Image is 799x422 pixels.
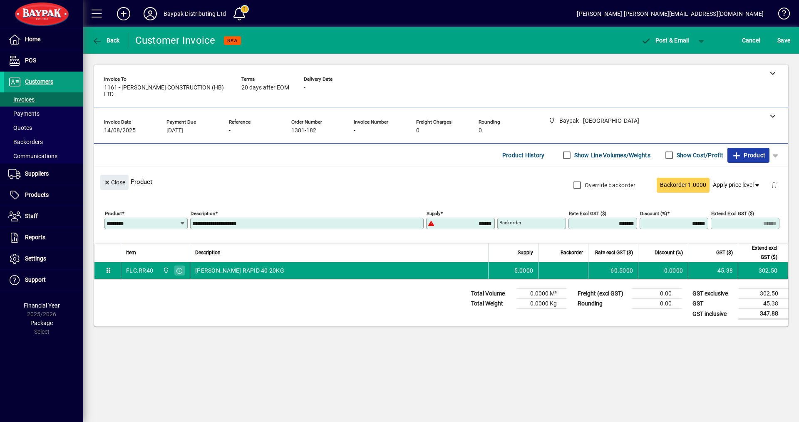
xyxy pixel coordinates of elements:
span: Financial Year [24,302,60,309]
button: Post & Email [637,33,693,48]
td: 0.00 [632,299,682,309]
td: Total Volume [467,289,517,299]
span: Close [104,176,125,189]
span: 5.0000 [514,266,533,275]
div: [PERSON_NAME] [PERSON_NAME][EMAIL_ADDRESS][DOMAIN_NAME] [577,7,764,20]
td: 0.0000 Kg [517,299,567,309]
button: Save [775,33,792,48]
span: Staff [25,213,38,219]
span: ost & Email [641,37,689,44]
span: Backorders [8,139,43,145]
span: Invoices [8,96,35,103]
span: Discount (%) [655,248,683,257]
mat-label: Description [191,211,215,216]
span: Backorder [561,248,583,257]
span: Description [195,248,221,257]
span: GST ($) [716,248,733,257]
td: 0.0000 M³ [517,289,567,299]
button: Close [100,175,129,190]
span: Supply [518,248,533,257]
td: 0.00 [632,289,682,299]
td: 347.88 [738,309,788,319]
div: 60.5000 [593,266,633,275]
label: Show Cost/Profit [675,151,723,159]
button: Product History [499,148,548,163]
span: 20 days after EOM [241,84,289,91]
app-page-header-button: Close [98,178,131,186]
td: 45.38 [738,299,788,309]
span: Home [25,36,40,42]
button: Product [727,148,769,163]
mat-label: Extend excl GST ($) [711,211,754,216]
button: Backorder 1.0000 [657,178,710,193]
span: - [304,84,305,91]
a: Quotes [4,121,83,135]
span: 1381-182 [291,127,316,134]
span: S [777,37,781,44]
span: Cancel [742,34,760,47]
span: 0 [416,127,419,134]
span: [PERSON_NAME] RAPID 40 20KG [195,266,284,275]
a: Payments [4,107,83,121]
app-page-header-button: Back [83,33,129,48]
td: GST [688,299,738,309]
mat-label: Product [105,211,122,216]
div: Product [94,166,788,197]
button: Add [110,6,137,21]
span: Baypak - Onekawa [161,266,170,275]
td: 302.50 [738,289,788,299]
span: Rate excl GST ($) [595,248,633,257]
span: Apply price level [713,181,761,189]
a: Invoices [4,92,83,107]
button: Delete [764,175,784,195]
span: Customers [25,78,53,85]
a: Staff [4,206,83,227]
span: Settings [25,255,46,262]
span: P [655,37,659,44]
label: Show Line Volumes/Weights [573,151,650,159]
span: [DATE] [166,127,184,134]
a: Settings [4,248,83,269]
a: Support [4,270,83,290]
a: Backorders [4,135,83,149]
button: Back [90,33,122,48]
div: FLC.RR40 [126,266,153,275]
span: Reports [25,234,45,241]
a: Suppliers [4,164,83,184]
td: Rounding [573,299,632,309]
span: - [229,127,231,134]
span: Product History [502,149,545,162]
td: Total Weight [467,299,517,309]
td: Freight (excl GST) [573,289,632,299]
span: 0 [479,127,482,134]
td: 45.38 [688,262,738,279]
span: 14/08/2025 [104,127,136,134]
span: Product [732,149,765,162]
div: Baypak Distributing Ltd [164,7,226,20]
span: Payments [8,110,40,117]
span: Backorder 1.0000 [660,181,706,189]
td: GST inclusive [688,309,738,319]
span: Quotes [8,124,32,131]
td: 0.0000 [638,262,688,279]
span: Package [30,320,53,326]
span: Communications [8,153,57,159]
a: POS [4,50,83,71]
span: - [354,127,355,134]
a: Products [4,185,83,206]
span: Extend excl GST ($) [743,243,777,262]
div: Customer Invoice [135,34,216,47]
a: Reports [4,227,83,248]
mat-label: Discount (%) [640,211,667,216]
a: Communications [4,149,83,163]
td: GST exclusive [688,289,738,299]
mat-label: Rate excl GST ($) [569,211,606,216]
app-page-header-button: Delete [764,181,784,189]
span: Support [25,276,46,283]
span: Suppliers [25,170,49,177]
button: Profile [137,6,164,21]
span: NEW [227,38,238,43]
span: Products [25,191,49,198]
span: Item [126,248,136,257]
span: 1161 - [PERSON_NAME] CONSTRUCTION (HB) LTD [104,84,229,98]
